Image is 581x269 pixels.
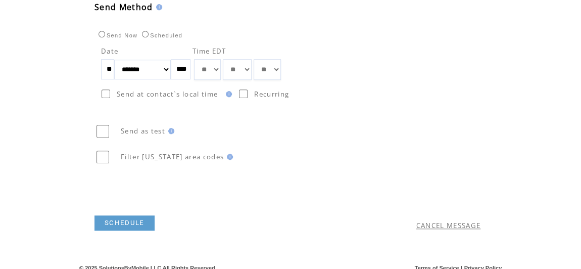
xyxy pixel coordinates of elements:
span: Send Method [94,2,153,13]
img: help.gif [153,4,162,10]
input: Scheduled [142,31,149,37]
label: Scheduled [139,32,182,38]
img: help.gif [165,128,174,134]
span: Recurring [254,89,289,99]
a: CANCEL MESSAGE [416,221,481,230]
label: Send Now [96,32,137,38]
span: Filter [US_STATE] area codes [121,152,224,161]
span: Time EDT [192,47,226,56]
input: Send Now [99,31,105,37]
span: Date [101,47,118,56]
a: SCHEDULE [94,215,155,231]
img: help.gif [223,91,232,97]
img: help.gif [224,154,233,160]
span: Send at contact`s local time [117,89,218,99]
span: Send as test [121,126,165,136]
